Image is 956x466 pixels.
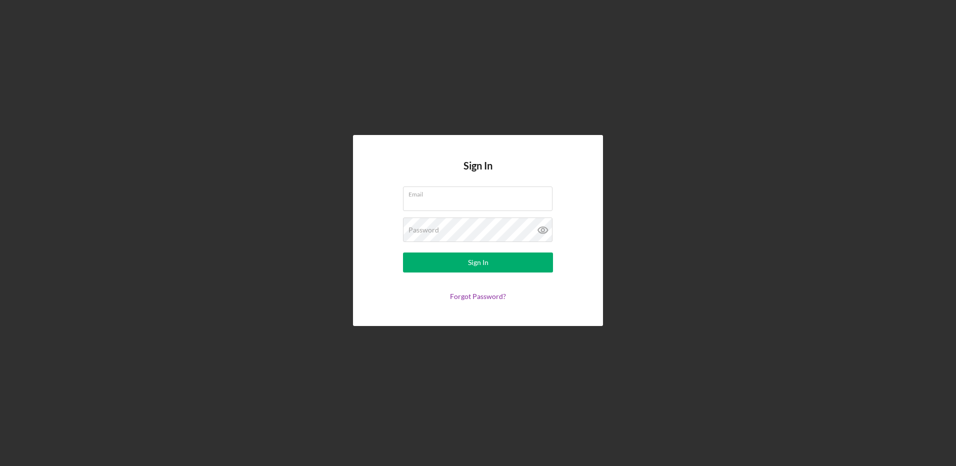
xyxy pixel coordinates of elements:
label: Password [408,226,439,234]
label: Email [408,187,552,198]
a: Forgot Password? [450,292,506,300]
h4: Sign In [463,160,492,186]
div: Sign In [468,252,488,272]
button: Sign In [403,252,553,272]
